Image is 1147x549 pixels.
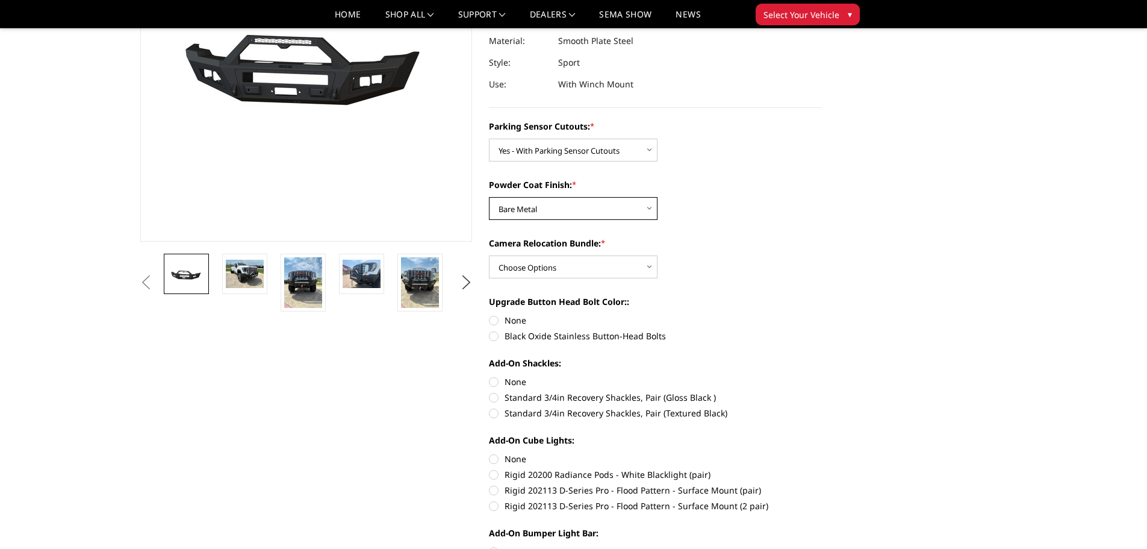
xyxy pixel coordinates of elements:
[489,407,821,419] label: Standard 3/4in Recovery Shackles, Pair (Textured Black)
[489,357,821,369] label: Add-On Shackles:
[489,500,821,512] label: Rigid 202113 D-Series Pro - Flood Pattern - Surface Mount (2 pair)
[489,484,821,497] label: Rigid 202113 D-Series Pro - Flood Pattern - Surface Mount (pair)
[530,10,576,28] a: Dealers
[489,468,821,481] label: Rigid 20200 Radiance Pods - White Blacklight (pair)
[489,120,821,133] label: Parking Sensor Cutouts:
[558,74,633,95] dd: With Winch Mount
[284,257,322,308] img: 2024-2025 GMC 2500-3500 - A2 Series - Sport Front Bumper (winch mount)
[457,274,475,292] button: Next
[458,10,506,28] a: Support
[335,10,361,28] a: Home
[489,237,821,249] label: Camera Relocation Bundle:
[599,10,651,28] a: SEMA Show
[489,527,821,539] label: Add-On Bumper Light Bar:
[676,10,700,28] a: News
[489,74,549,95] dt: Use:
[489,295,821,308] label: Upgrade Button Head Bolt Color::
[167,265,205,283] img: 2024-2025 GMC 2500-3500 - A2 Series - Sport Front Bumper (winch mount)
[756,4,860,25] button: Select Your Vehicle
[343,260,381,288] img: 2024-2025 GMC 2500-3500 - A2 Series - Sport Front Bumper (winch mount)
[489,30,549,52] dt: Material:
[848,8,852,20] span: ▾
[137,274,155,292] button: Previous
[385,10,434,28] a: shop all
[489,391,821,404] label: Standard 3/4in Recovery Shackles, Pair (Gloss Black )
[489,434,821,447] label: Add-On Cube Lights:
[489,314,821,327] label: None
[226,260,264,288] img: 2024-2025 GMC 2500-3500 - A2 Series - Sport Front Bumper (winch mount)
[558,52,580,74] dd: Sport
[558,30,633,52] dd: Smooth Plate Steel
[489,375,821,388] label: None
[401,257,439,308] img: 2024-2025 GMC 2500-3500 - A2 Series - Sport Front Bumper (winch mount)
[763,8,839,21] span: Select Your Vehicle
[1087,491,1147,549] iframe: Chat Widget
[489,52,549,74] dt: Style:
[489,453,821,465] label: None
[489,330,821,342] label: Black Oxide Stainless Button-Head Bolts
[489,178,821,191] label: Powder Coat Finish:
